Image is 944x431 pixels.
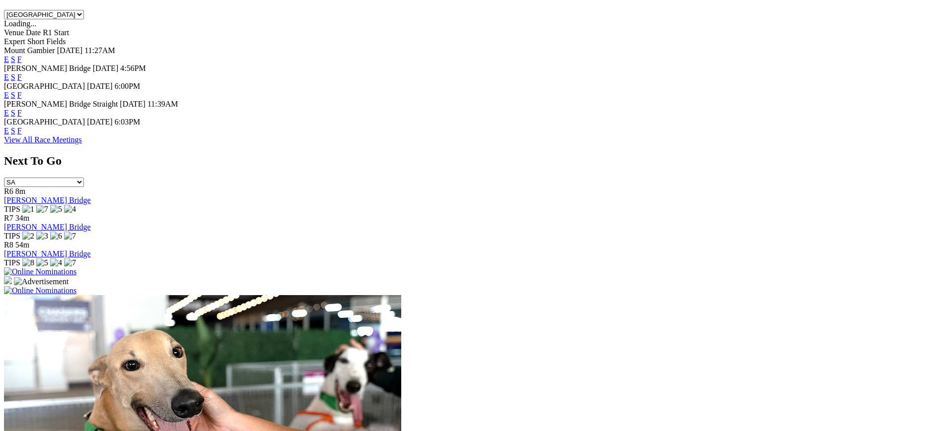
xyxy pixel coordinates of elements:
[11,109,15,117] a: S
[50,205,62,214] img: 5
[115,82,141,90] span: 6:00PM
[26,28,41,37] span: Date
[84,46,115,55] span: 11:27AM
[4,126,9,135] a: E
[17,91,22,99] a: F
[4,187,13,195] span: R6
[11,91,15,99] a: S
[4,73,9,81] a: E
[15,187,25,195] span: 8m
[4,196,91,204] a: [PERSON_NAME] Bridge
[4,267,76,276] img: Online Nominations
[50,258,62,267] img: 4
[64,258,76,267] img: 7
[15,214,29,222] span: 34m
[147,100,178,108] span: 11:39AM
[4,249,91,258] a: [PERSON_NAME] Bridge
[22,205,34,214] img: 1
[17,109,22,117] a: F
[17,73,22,81] a: F
[4,109,9,117] a: E
[4,286,76,295] img: Online Nominations
[17,55,22,63] a: F
[4,154,940,168] h2: Next To Go
[4,232,20,240] span: TIPS
[4,223,91,231] a: [PERSON_NAME] Bridge
[4,205,20,213] span: TIPS
[11,126,15,135] a: S
[4,100,118,108] span: [PERSON_NAME] Bridge Straight
[4,214,13,222] span: R7
[46,37,66,46] span: Fields
[15,241,29,249] span: 54m
[36,232,48,241] img: 3
[4,276,12,284] img: 15187_Greyhounds_GreysPlayCentral_Resize_SA_WebsiteBanner_300x115_2025.jpg
[115,118,141,126] span: 6:03PM
[43,28,69,37] span: R1 Start
[50,232,62,241] img: 6
[4,46,55,55] span: Mount Gambier
[87,82,113,90] span: [DATE]
[22,258,34,267] img: 8
[120,100,145,108] span: [DATE]
[4,91,9,99] a: E
[87,118,113,126] span: [DATE]
[17,126,22,135] a: F
[4,135,82,144] a: View All Race Meetings
[4,64,91,72] span: [PERSON_NAME] Bridge
[93,64,119,72] span: [DATE]
[22,232,34,241] img: 2
[27,37,45,46] span: Short
[4,258,20,267] span: TIPS
[36,258,48,267] img: 5
[4,82,85,90] span: [GEOGRAPHIC_DATA]
[4,118,85,126] span: [GEOGRAPHIC_DATA]
[11,73,15,81] a: S
[4,19,36,28] span: Loading...
[120,64,146,72] span: 4:56PM
[14,277,69,286] img: Advertisement
[64,232,76,241] img: 7
[4,28,24,37] span: Venue
[11,55,15,63] a: S
[4,55,9,63] a: E
[4,37,25,46] span: Expert
[36,205,48,214] img: 7
[64,205,76,214] img: 4
[4,241,13,249] span: R8
[57,46,83,55] span: [DATE]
